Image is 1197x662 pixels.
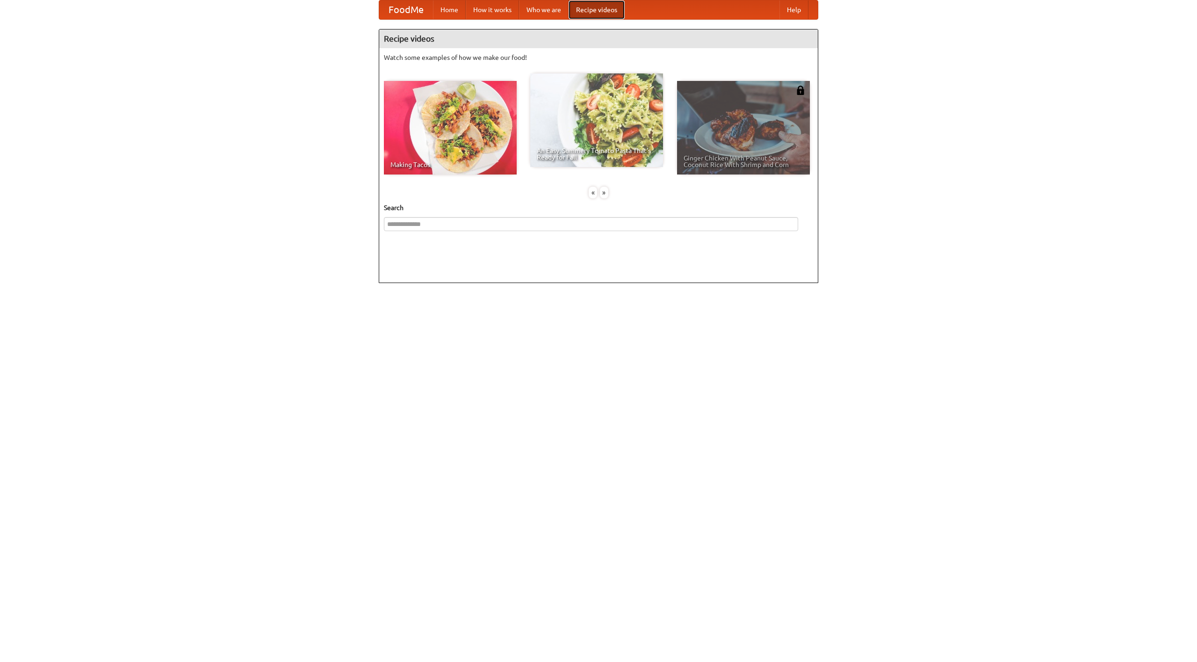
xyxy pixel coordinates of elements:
div: « [589,187,597,198]
h5: Search [384,203,813,212]
span: An Easy, Summery Tomato Pasta That's Ready for Fall [537,147,656,160]
p: Watch some examples of how we make our food! [384,53,813,62]
a: Recipe videos [569,0,625,19]
a: Making Tacos [384,81,517,175]
a: How it works [466,0,519,19]
a: Home [433,0,466,19]
a: An Easy, Summery Tomato Pasta That's Ready for Fall [530,73,663,167]
div: » [600,187,608,198]
h4: Recipe videos [379,29,818,48]
a: Help [779,0,808,19]
a: FoodMe [379,0,433,19]
img: 483408.png [796,86,805,95]
a: Who we are [519,0,569,19]
span: Making Tacos [390,161,510,168]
